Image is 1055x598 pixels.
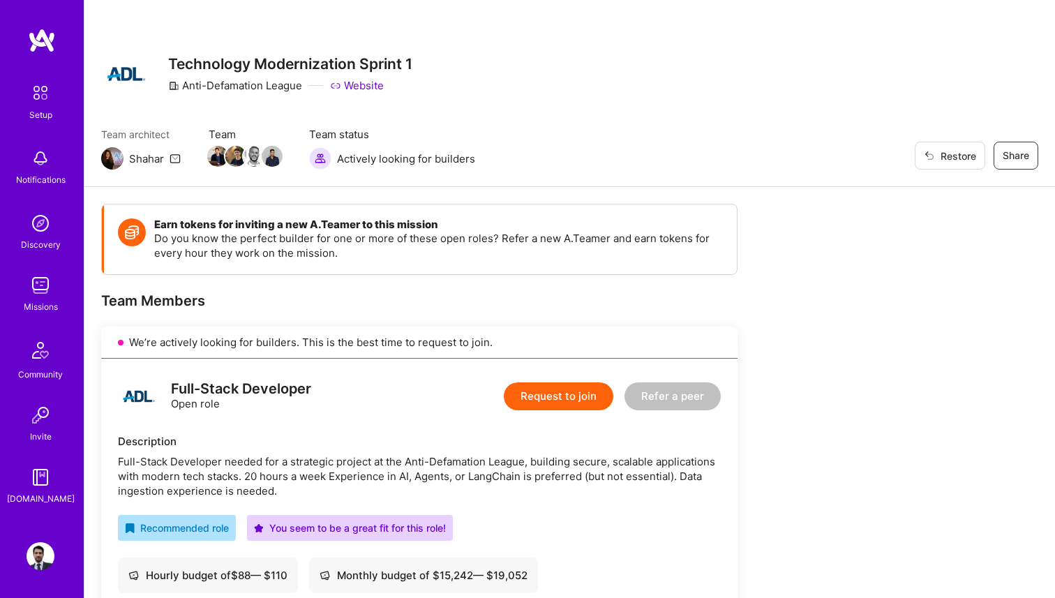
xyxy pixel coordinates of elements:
button: Share [994,142,1038,170]
img: Team Architect [101,147,124,170]
div: We’re actively looking for builders. This is the best time to request to join. [101,327,738,359]
i: icon Cash [320,570,330,581]
p: Do you know the perfect builder for one or more of these open roles? Refer a new A.Teamer and ear... [154,231,723,260]
img: bell [27,144,54,172]
img: logo [118,375,160,417]
img: Company Logo [101,49,151,99]
div: Anti-Defamation League [168,78,302,93]
img: Token icon [118,218,146,246]
span: Share [1003,149,1029,163]
img: Team Member Avatar [262,146,283,167]
div: Invite [30,429,52,444]
i: icon PurpleStar [254,523,264,533]
div: Open role [171,382,311,411]
img: discovery [27,209,54,237]
div: Discovery [21,237,61,252]
a: User Avatar [23,542,58,570]
div: Full-Stack Developer [171,382,311,396]
div: Description [118,434,721,449]
img: Invite [27,401,54,429]
span: Team architect [101,127,181,142]
div: Setup [29,107,52,122]
div: Notifications [16,172,66,187]
img: guide book [27,463,54,491]
div: Community [18,367,63,382]
img: logo [28,28,56,53]
a: Website [330,78,384,93]
div: Monthly budget of $ 15,242 — $ 19,052 [320,568,527,583]
img: Team Member Avatar [225,146,246,167]
i: icon Mail [170,153,181,164]
img: Community [24,334,57,367]
i: icon RecommendedBadge [125,523,135,533]
img: Team Member Avatar [207,146,228,167]
span: Restore [924,149,976,163]
span: Team [209,127,281,142]
button: Refer a peer [624,382,721,410]
div: [DOMAIN_NAME] [7,491,75,506]
span: Team status [309,127,475,142]
a: Team Member Avatar [227,144,245,168]
div: Hourly budget of $ 88 — $ 110 [128,568,287,583]
a: Team Member Avatar [209,144,227,168]
div: You seem to be a great fit for this role! [254,521,446,535]
div: Missions [24,299,58,314]
a: Team Member Avatar [263,144,281,168]
h4: Earn tokens for inviting a new A.Teamer to this mission [154,218,723,231]
img: Actively looking for builders [309,147,331,170]
a: Team Member Avatar [245,144,263,168]
div: Recommended role [125,521,229,535]
span: Actively looking for builders [337,151,475,166]
div: Team Members [101,292,738,310]
div: Shahar [129,151,164,166]
h3: Technology Modernization Sprint 1 [168,55,412,73]
button: Restore [915,142,985,170]
i: icon Cash [128,570,139,581]
div: Full-Stack Developer needed for a strategic project at the Anti-Defamation League, building secur... [118,454,721,498]
button: Request to join [504,382,613,410]
img: teamwork [27,271,54,299]
i: icon CompanyGray [168,80,179,91]
img: User Avatar [27,542,54,570]
img: setup [26,78,55,107]
img: Team Member Avatar [244,146,264,167]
